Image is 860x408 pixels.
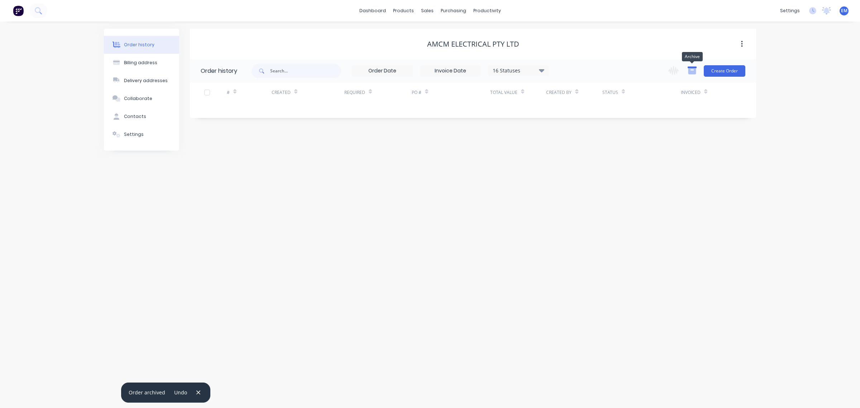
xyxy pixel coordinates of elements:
div: Invoiced [681,89,701,96]
div: Settings [124,131,144,138]
button: Order history [104,36,179,54]
div: purchasing [437,5,470,16]
img: Factory [13,5,24,16]
div: PO # [412,82,490,102]
div: Invoiced [681,82,726,102]
div: settings [777,5,803,16]
div: Created By [546,89,572,96]
div: # [227,89,230,96]
span: EM [841,8,847,14]
div: Required [344,89,365,96]
div: Delivery addresses [124,77,168,84]
div: 16 Statuses [488,67,549,75]
button: Contacts [104,108,179,125]
div: Total Value [490,89,517,96]
div: Order history [124,42,154,48]
input: Search... [270,64,341,78]
div: Required [344,82,412,102]
div: Created By [546,82,602,102]
button: Settings [104,125,179,143]
button: Billing address [104,54,179,72]
div: Contacts [124,113,146,120]
div: sales [417,5,437,16]
div: Billing address [124,60,157,66]
a: dashboard [356,5,390,16]
div: AMCM Electrical Pty Ltd [427,40,519,48]
div: Collaborate [124,95,152,102]
button: Create Order [704,65,745,77]
div: Total Value [490,82,546,102]
div: Order history [201,67,237,75]
div: products [390,5,417,16]
div: Created [272,89,291,96]
div: # [227,82,272,102]
input: Order Date [352,66,412,76]
div: Order archived [129,389,165,396]
div: Status [602,82,681,102]
div: Created [272,82,344,102]
button: Undo [171,388,191,397]
div: Status [602,89,618,96]
button: Delivery addresses [104,72,179,90]
div: Archive [682,52,703,61]
div: PO # [412,89,421,96]
button: Collaborate [104,90,179,108]
input: Invoice Date [420,66,481,76]
div: productivity [470,5,505,16]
